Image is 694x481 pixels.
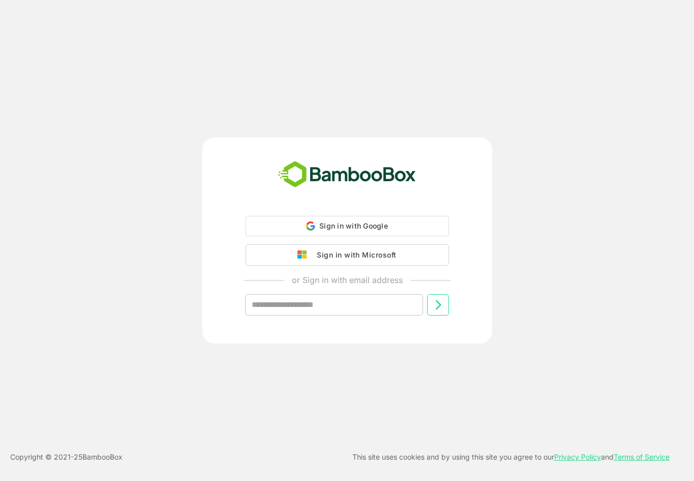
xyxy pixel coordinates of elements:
[319,221,388,230] span: Sign in with Google
[10,451,123,463] p: Copyright © 2021- 25 BambooBox
[352,451,670,463] p: This site uses cookies and by using this site you agree to our and
[273,158,421,191] img: bamboobox
[554,452,601,461] a: Privacy Policy
[292,274,403,286] p: or Sign in with email address
[297,250,312,260] img: google
[246,244,449,266] button: Sign in with Microsoft
[614,452,670,461] a: Terms of Service
[246,216,449,236] div: Sign in with Google
[312,248,396,262] div: Sign in with Microsoft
